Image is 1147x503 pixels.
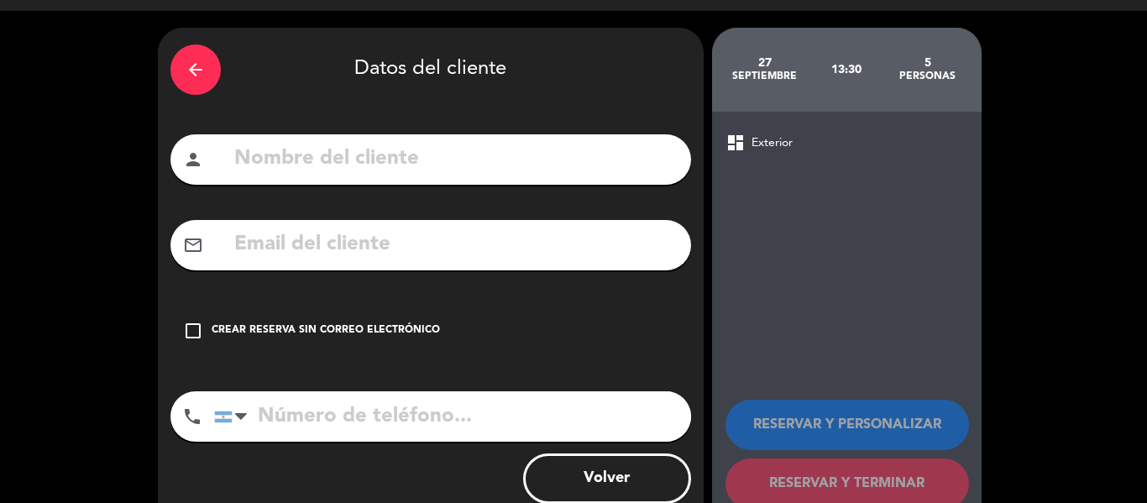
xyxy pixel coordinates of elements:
div: personas [887,70,968,83]
div: septiembre [725,70,806,83]
i: mail_outline [183,235,203,255]
i: phone [182,406,202,427]
i: person [183,149,203,170]
button: RESERVAR Y PERSONALIZAR [725,400,969,450]
input: Email del cliente [233,228,678,262]
div: 13:30 [805,40,887,99]
i: check_box_outline_blank [183,321,203,341]
i: arrow_back [186,60,206,80]
span: Exterior [752,134,793,153]
div: 27 [725,56,806,70]
div: Argentina: +54 [215,392,254,441]
div: 5 [887,56,968,70]
input: Número de teléfono... [214,391,691,442]
div: Crear reserva sin correo electrónico [212,322,440,339]
div: Datos del cliente [170,40,691,99]
span: dashboard [725,133,746,153]
input: Nombre del cliente [233,142,678,176]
